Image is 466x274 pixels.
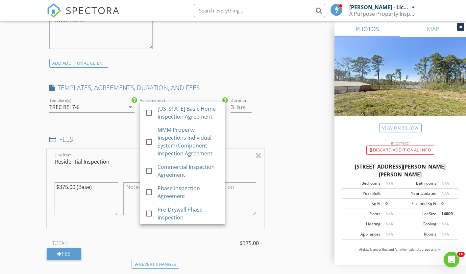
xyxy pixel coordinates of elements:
div: Heating: [344,221,381,227]
iframe: Intercom live chat [444,252,459,267]
div: Phase Inspection Agreement [158,184,220,200]
div: Sq Ft: [344,201,381,207]
span: SPECTORA [66,3,120,17]
div: MMM Property Inspections Individual System/Component Inspection Agreement [158,126,220,157]
span: 10 [457,252,465,257]
div: Year Updated: [400,191,437,196]
a: View on Zillow [379,124,422,132]
span: N/A [385,231,393,237]
div: Floors: [344,211,381,217]
div: 0 [437,201,456,207]
p: All data is unverified and for informational purposes only. [342,247,458,252]
div: [US_STATE] Basic Home Inspection Agreement [158,105,220,121]
span: $375.00 [240,239,259,247]
div: Rooms: [400,231,437,237]
i: arrow_drop_down [127,103,135,111]
a: MAP [400,21,466,37]
h4: FEES [49,135,261,144]
div: Discard Additional info [366,146,434,155]
div: Appliances: [344,231,381,237]
span: N/A [385,180,393,186]
div: Year Built: [344,191,381,196]
div: Finished Sq Ft: [400,201,437,207]
div: 14009 [437,211,456,217]
div: Bathrooms: [400,180,437,186]
div: [PERSON_NAME] - License #25076 [349,4,410,11]
img: The Best Home Inspection Software - Spectora [47,3,61,18]
div: Commercial Inspection Agreement [158,163,220,179]
div: Pre-Drywall Phase Inspection [158,206,220,221]
div: ADD ADDITIONAL client [49,59,109,68]
span: N/A [441,180,449,186]
div: Incorrect? [334,140,466,146]
span: TOTAL: [52,239,68,247]
a: PHOTOS [334,21,400,37]
input: 0.0 [231,102,252,113]
div: Cooling: [400,221,437,227]
div: [STREET_ADDRESS][PERSON_NAME][PERSON_NAME] [342,163,458,178]
span: N/A [441,191,449,196]
span: N/A [441,231,449,237]
div: Lot Size: [400,211,437,217]
div: Revert changes [132,260,179,269]
span: hrs [237,105,246,110]
a: SPECTORA [47,9,120,23]
img: streetview [334,37,466,131]
div: Fee [47,248,81,260]
span: N/A [385,221,393,227]
input: Search everything... [194,4,325,17]
span: N/A [385,211,393,217]
div: 0 [381,201,400,207]
div: A Purpose Property Inspections - Michael M. McElroy - TREC Professional Inspector License# 25076 [349,11,415,17]
span: N/A [441,221,449,227]
h4: TEMPLATES, AGREEMENTS, DURATION, AND FEES [49,83,261,92]
div: Bedrooms: [344,180,381,186]
div: TREC REI 7-6 [49,104,80,110]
